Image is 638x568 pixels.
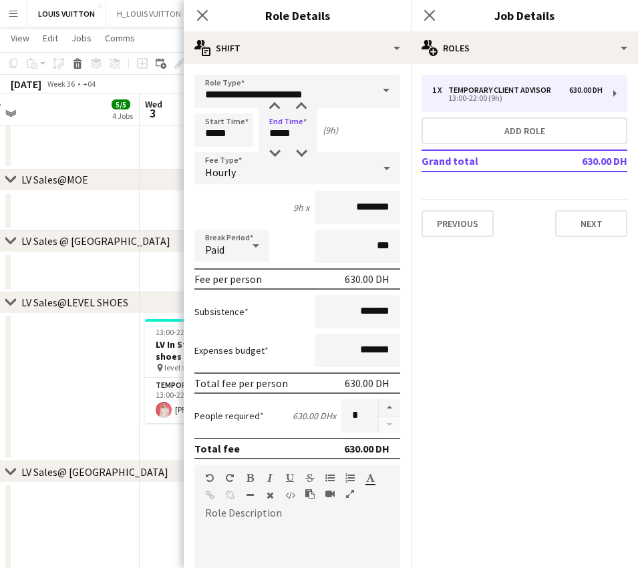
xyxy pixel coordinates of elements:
[432,95,603,101] div: 13:00-22:00 (9h)
[543,150,627,172] td: 630.00 DH
[194,442,240,455] div: Total fee
[194,344,269,356] label: Expenses budget
[156,327,210,337] span: 13:00-22:00 (9h)
[325,489,335,499] button: Insert video
[293,410,336,422] div: 630.00 DH x
[569,85,603,95] div: 630.00 DH
[285,490,295,501] button: HTML Code
[11,77,41,91] div: [DATE]
[43,32,58,44] span: Edit
[555,210,627,237] button: Next
[112,111,133,121] div: 4 Jobs
[422,117,627,144] button: Add role
[345,376,389,390] div: 630.00 DH
[184,32,411,64] div: Shift
[365,473,375,483] button: Text Color
[422,150,543,172] td: Grand total
[143,105,162,121] span: 3
[265,490,275,501] button: Clear Formatting
[323,124,338,136] div: (9h)
[27,1,106,27] button: LOUIS VUITTON
[305,489,315,499] button: Paste as plain text
[194,306,249,318] label: Subsistence
[37,29,63,47] a: Edit
[145,338,295,362] h3: LV In Store support @ Level shoes
[145,98,162,110] span: Wed
[145,319,295,423] app-job-card: 13:00-22:00 (9h)1/1LV In Store support @ Level shoes level shoes1 RoleTemporary Client Advisor1/1...
[11,32,29,44] span: View
[44,79,77,89] span: Week 36
[21,173,88,186] div: LV Sales@MOE
[100,29,140,47] a: Comms
[164,362,201,372] span: level shoes
[21,234,170,248] div: LV Sales @ [GEOGRAPHIC_DATA]
[184,7,411,24] h3: Role Details
[265,473,275,483] button: Italic
[66,29,97,47] a: Jobs
[106,1,192,27] button: H_LOUIS VUITTON
[305,473,315,483] button: Strikethrough
[71,32,92,44] span: Jobs
[325,473,335,483] button: Unordered List
[293,202,309,214] div: 9h x
[411,7,638,24] h3: Job Details
[379,399,400,416] button: Increase
[411,32,638,64] div: Roles
[145,378,295,423] app-card-role: Temporary Client Advisor1/113:00-22:00 (9h)[PERSON_NAME]
[225,473,234,483] button: Redo
[205,473,214,483] button: Undo
[205,243,224,256] span: Paid
[245,473,255,483] button: Bold
[105,32,135,44] span: Comms
[245,490,255,501] button: Horizontal Line
[21,296,128,309] div: LV Sales@LEVEL SHOES
[5,29,35,47] a: View
[422,210,494,237] button: Previous
[194,272,262,286] div: Fee per person
[345,473,355,483] button: Ordered List
[448,85,556,95] div: Temporary Client Advisor
[344,442,389,455] div: 630.00 DH
[194,376,288,390] div: Total fee per person
[345,489,355,499] button: Fullscreen
[285,473,295,483] button: Underline
[194,410,264,422] label: People required
[112,99,130,109] span: 5/5
[432,85,448,95] div: 1 x
[21,465,168,479] div: LV Sales@ [GEOGRAPHIC_DATA]
[345,272,389,286] div: 630.00 DH
[205,166,236,179] span: Hourly
[83,79,96,89] div: +04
